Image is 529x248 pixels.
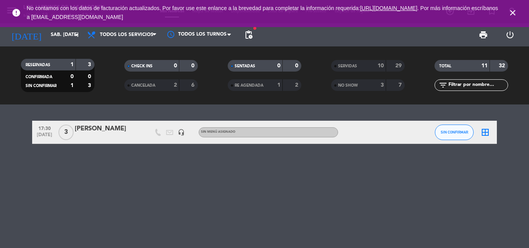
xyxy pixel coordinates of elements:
strong: 2 [174,82,177,88]
strong: 6 [191,82,196,88]
strong: 3 [88,62,93,67]
strong: 0 [277,63,280,68]
span: CONFIRMADA [26,75,52,79]
span: NO SHOW [338,84,358,87]
span: RE AGENDADA [235,84,263,87]
strong: 0 [191,63,196,68]
span: 17:30 [35,123,54,132]
strong: 29 [395,63,403,68]
i: error [12,8,21,17]
strong: 0 [88,74,93,79]
div: LOG OUT [496,23,523,46]
input: Filtrar por nombre... [448,81,508,89]
strong: 3 [88,83,93,88]
strong: 11 [481,63,488,68]
strong: 1 [70,83,74,88]
strong: 0 [174,63,177,68]
div: [PERSON_NAME] [75,124,141,134]
strong: 2 [295,82,300,88]
strong: 1 [70,62,74,67]
span: SIN CONFIRMAR [26,84,57,88]
i: [DATE] [6,26,47,43]
span: Sin menú asignado [201,130,235,133]
i: arrow_drop_down [72,30,81,39]
strong: 1 [277,82,280,88]
i: close [508,8,517,17]
strong: 3 [381,82,384,88]
span: No contamos con los datos de facturación actualizados. Por favor use este enlance a la brevedad p... [27,5,498,20]
strong: 10 [378,63,384,68]
a: . Por más información escríbanos a [EMAIL_ADDRESS][DOMAIN_NAME] [27,5,498,20]
span: pending_actions [244,30,253,39]
span: SIN CONFIRMAR [441,130,468,134]
span: RESERVADAS [26,63,50,67]
button: SIN CONFIRMAR [435,125,474,140]
a: [URL][DOMAIN_NAME] [360,5,417,11]
strong: 0 [70,74,74,79]
strong: 0 [295,63,300,68]
i: power_settings_new [505,30,515,39]
span: 3 [58,125,74,140]
strong: 7 [398,82,403,88]
span: CANCELADA [131,84,155,87]
span: Todos los servicios [100,32,153,38]
i: border_all [481,128,490,137]
i: headset_mic [178,129,185,136]
span: CHECK INS [131,64,153,68]
span: SENTADAS [235,64,255,68]
span: SERVIDAS [338,64,357,68]
span: [DATE] [35,132,54,141]
i: filter_list [438,80,448,90]
span: print [479,30,488,39]
strong: 32 [499,63,507,68]
span: TOTAL [439,64,451,68]
span: fiber_manual_record [252,26,257,31]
